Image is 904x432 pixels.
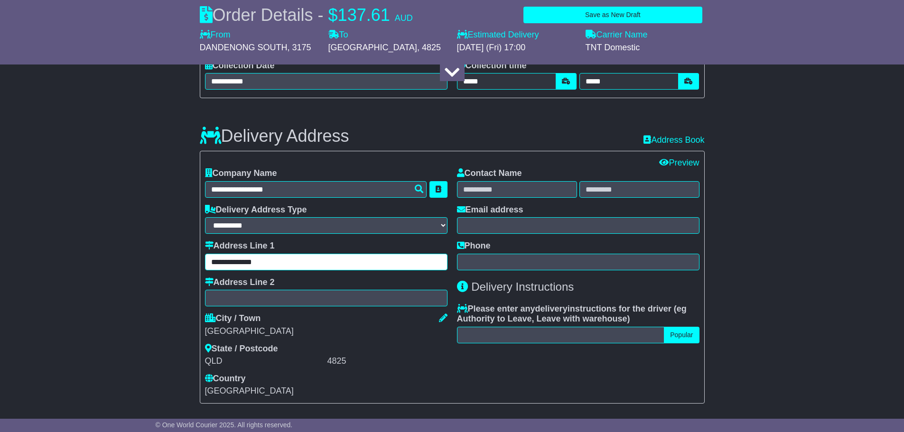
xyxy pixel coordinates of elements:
span: © One World Courier 2025. All rights reserved. [156,421,293,429]
label: Collection Date [205,61,275,71]
label: Contact Name [457,168,522,179]
div: QLD [205,356,325,367]
span: Delivery Instructions [471,280,574,293]
label: Phone [457,241,491,251]
div: TNT Domestic [586,43,705,53]
label: Carrier Name [586,30,648,40]
span: AUD [395,13,413,23]
label: Address Line 1 [205,241,275,251]
label: State / Postcode [205,344,278,354]
span: , 4825 [417,43,441,52]
label: Please enter any instructions for the driver ( ) [457,304,699,324]
a: Address Book [643,135,704,145]
label: Address Line 2 [205,277,275,288]
div: [GEOGRAPHIC_DATA] [205,326,447,337]
div: [DATE] (Fri) 17:00 [457,43,576,53]
label: To [328,30,348,40]
h3: Delivery Address [200,127,349,146]
span: 137.61 [338,5,390,25]
span: [GEOGRAPHIC_DATA] [328,43,417,52]
span: [GEOGRAPHIC_DATA] [205,386,294,395]
label: Estimated Delivery [457,30,576,40]
span: eg Authority to Leave, Leave with warehouse [457,304,687,324]
label: Email address [457,205,523,215]
span: $ [328,5,338,25]
label: Company Name [205,168,277,179]
label: From [200,30,231,40]
button: Popular [664,327,699,343]
label: Country [205,374,246,384]
div: 4825 [327,356,447,367]
a: Preview [659,158,699,167]
div: Order Details - [200,5,413,25]
span: , 3175 [288,43,311,52]
button: Save as New Draft [523,7,702,23]
span: DANDENONG SOUTH [200,43,288,52]
label: Delivery Address Type [205,205,307,215]
span: delivery [535,304,568,313]
label: City / Town [205,313,261,324]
